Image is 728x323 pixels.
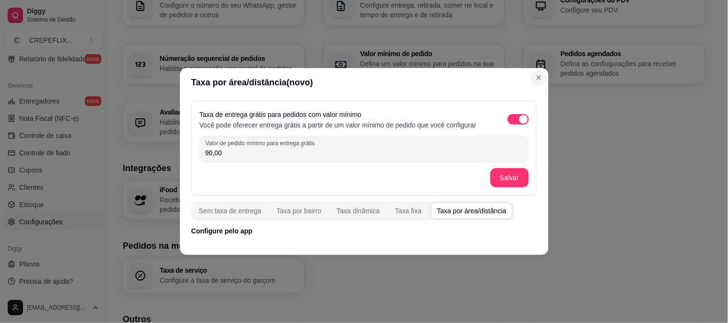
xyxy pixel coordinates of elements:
div: Sem taxa de entrega [199,206,262,216]
div: Taxa por área/distância [437,206,507,216]
div: Taxa fixa [395,206,421,216]
label: Valor de pedido mínimo para entrega grátis [205,139,318,147]
header: Taxa por área/distância(novo) [180,68,549,97]
input: Valor de pedido mínimo para entrega grátis [205,148,523,158]
div: Taxa dinâmica [337,206,380,216]
p: Configure pelo app [191,226,537,236]
button: Salvar [490,168,529,187]
label: Taxa de entrega grátis para pedidos com valor mínimo [200,111,362,118]
p: Você pode oferecer entrega grátis a partir de um valor mínimo de pedido que você configurar [200,120,477,130]
div: Taxa por bairro [276,206,321,216]
button: Close [531,70,547,85]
